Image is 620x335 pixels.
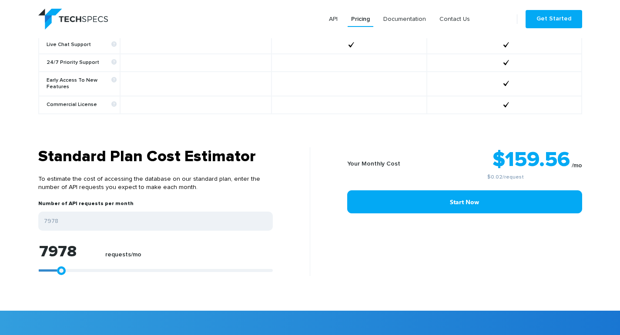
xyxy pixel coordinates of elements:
p: To estimate the cost of accessing the database on our standard plan, enter the number of API requ... [38,166,273,200]
a: Get Started [526,10,582,28]
a: Contact Us [436,11,473,27]
label: requests/mo [105,251,141,263]
input: Enter your expected number of API requests [38,212,273,231]
a: Pricing [348,11,373,27]
img: logo [38,9,108,30]
a: Documentation [380,11,429,27]
a: $0.02 [487,175,503,180]
a: Start Now [347,190,582,213]
strong: $159.56 [493,149,570,170]
sub: /mo [572,163,582,169]
b: Commercial License [47,102,117,108]
b: Live Chat Support [47,42,117,48]
b: Your Monthly Cost [347,161,400,167]
b: 24/7 Priority Support [47,60,117,66]
label: Number of API requests per month [38,200,134,212]
h3: Standard Plan Cost Estimator [38,147,273,166]
small: /request [429,175,582,180]
b: Early Access To New Features [47,77,117,90]
a: API [325,11,341,27]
